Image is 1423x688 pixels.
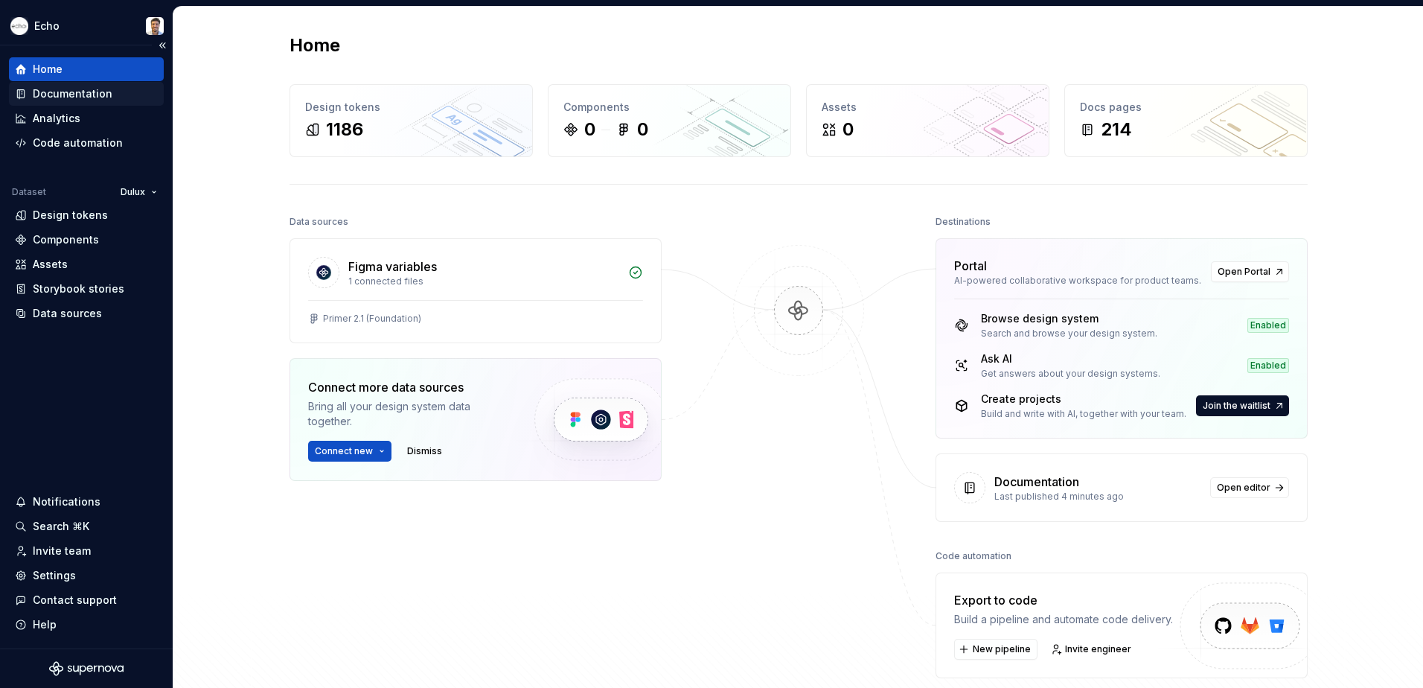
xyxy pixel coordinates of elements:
div: Code automation [936,546,1011,567]
div: Build and write with AI, together with your team. [981,408,1186,420]
div: Data sources [33,306,102,321]
div: Documentation [33,86,112,101]
div: Primer 2.1 (Foundation) [323,313,421,325]
span: Join the waitlist [1203,400,1270,412]
a: Analytics [9,106,164,130]
div: Components [33,232,99,247]
div: Echo [34,19,60,34]
div: Design tokens [305,100,517,115]
div: Storybook stories [33,281,124,296]
span: New pipeline [973,643,1031,655]
button: Connect new [308,441,391,462]
div: Enabled [1247,358,1289,373]
div: Assets [33,257,68,272]
div: Ask AI [981,351,1160,366]
div: Search and browse your design system. [981,328,1157,340]
h2: Home [290,34,340,57]
div: Enabled [1247,318,1289,333]
div: Last published 4 minutes ago [994,491,1201,503]
a: Open editor [1210,477,1289,498]
button: Contact support [9,588,164,612]
a: Docs pages214 [1064,84,1308,157]
a: Design tokens [9,203,164,227]
div: Figma variables [348,258,437,275]
button: Join the waitlist [1196,395,1289,416]
a: Figma variables1 connected filesPrimer 2.1 (Foundation) [290,238,662,343]
a: Invite team [9,539,164,563]
img: 821d19b1-bd04-4c73-a170-60c6baf605be.png [10,17,28,35]
a: Documentation [9,82,164,106]
a: Open Portal [1211,261,1289,282]
div: Destinations [936,211,991,232]
div: Browse design system [981,311,1157,326]
button: EchoDaniel Saad [3,10,170,42]
a: Home [9,57,164,81]
a: Data sources [9,302,164,325]
div: 1 connected files [348,275,619,287]
span: Dismiss [407,445,442,457]
a: Invite engineer [1046,639,1138,660]
a: Code automation [9,131,164,155]
a: Settings [9,564,164,587]
span: Connect new [315,445,373,457]
a: Components00 [548,84,791,157]
div: Get answers about your design systems. [981,368,1160,380]
div: Analytics [33,111,80,126]
div: 0 [842,118,854,141]
div: Docs pages [1080,100,1292,115]
div: Invite team [33,544,91,558]
span: Dulux [121,186,145,198]
button: Dismiss [400,441,449,462]
div: Data sources [290,211,348,232]
span: Invite engineer [1065,643,1131,655]
button: Help [9,613,164,637]
div: Home [33,62,63,77]
svg: Supernova Logo [49,661,124,676]
div: 1186 [326,118,363,141]
div: Search ⌘K [33,519,89,534]
span: Open Portal [1218,266,1270,278]
div: Bring all your design system data together. [308,399,509,429]
button: Dulux [114,182,164,203]
a: Storybook stories [9,277,164,301]
span: Open editor [1217,482,1270,494]
a: Design tokens1186 [290,84,533,157]
a: Components [9,228,164,252]
a: Assets0 [806,84,1049,157]
div: Documentation [994,473,1079,491]
div: Components [563,100,776,115]
div: Create projects [981,392,1186,407]
button: New pipeline [954,639,1037,660]
button: Search ⌘K [9,515,164,538]
div: Settings [33,568,76,583]
div: Build a pipeline and automate code delivery. [954,612,1173,627]
div: Connect more data sources [308,378,509,396]
div: Design tokens [33,208,108,223]
div: Portal [954,257,987,275]
button: Notifications [9,490,164,514]
div: Code automation [33,136,123,150]
div: Notifications [33,494,100,509]
div: Contact support [33,593,117,608]
div: 214 [1101,118,1132,141]
div: 0 [584,118,595,141]
div: Assets [822,100,1034,115]
div: AI-powered collaborative workspace for product teams. [954,275,1202,287]
div: Help [33,617,57,632]
button: Collapse sidebar [152,35,173,56]
div: Dataset [12,186,46,198]
div: 0 [637,118,648,141]
div: Export to code [954,591,1173,609]
a: Assets [9,252,164,276]
img: Daniel Saad [146,17,164,35]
